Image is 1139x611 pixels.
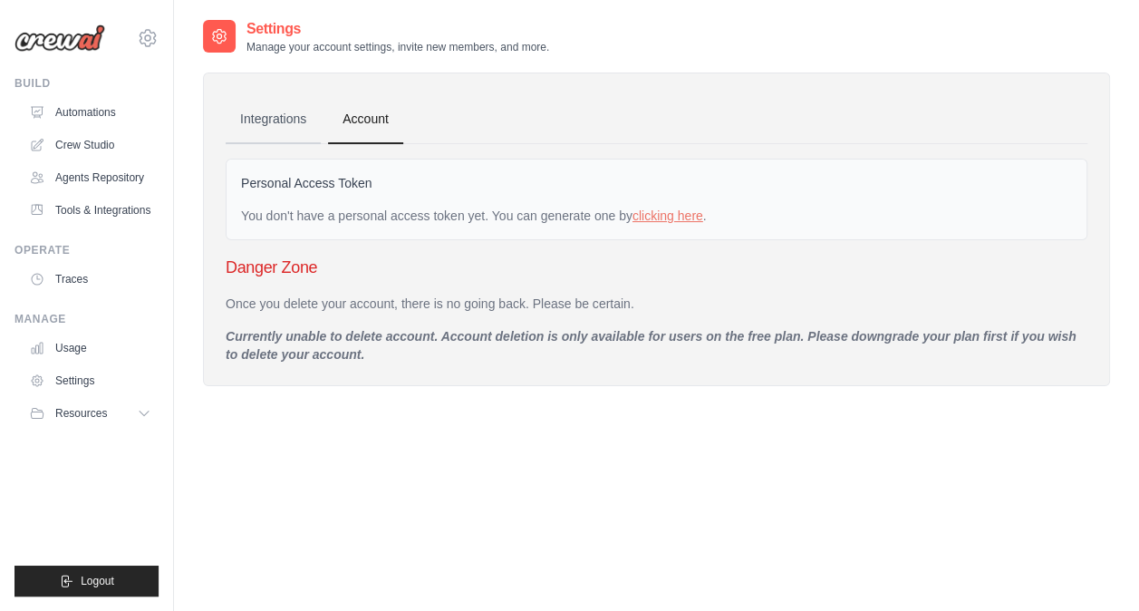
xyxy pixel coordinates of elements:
a: Traces [22,265,159,294]
div: You don't have a personal access token yet. You can generate one by . [241,207,1072,225]
button: Logout [14,566,159,596]
a: clicking here [632,209,703,223]
a: Agents Repository [22,163,159,192]
button: Resources [22,399,159,428]
div: Operate [14,243,159,257]
p: Manage your account settings, invite new members, and more. [246,40,549,54]
h3: Danger Zone [226,255,1087,280]
span: Resources [55,406,107,421]
img: Logo [14,24,105,52]
a: Crew Studio [22,131,159,160]
p: Once you delete your account, there is no going back. Please be certain. [226,295,1087,313]
div: Build [14,76,159,91]
a: Automations [22,98,159,127]
a: Integrations [226,95,321,144]
a: Settings [22,366,159,395]
div: Manage [14,312,159,326]
p: Currently unable to delete account. Account deletion is only available for users on the free plan... [226,327,1087,364]
a: Account [328,95,403,144]
label: Personal Access Token [241,174,372,192]
h2: Settings [246,18,549,40]
span: Logout [81,574,114,588]
a: Usage [22,334,159,363]
a: Tools & Integrations [22,196,159,225]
